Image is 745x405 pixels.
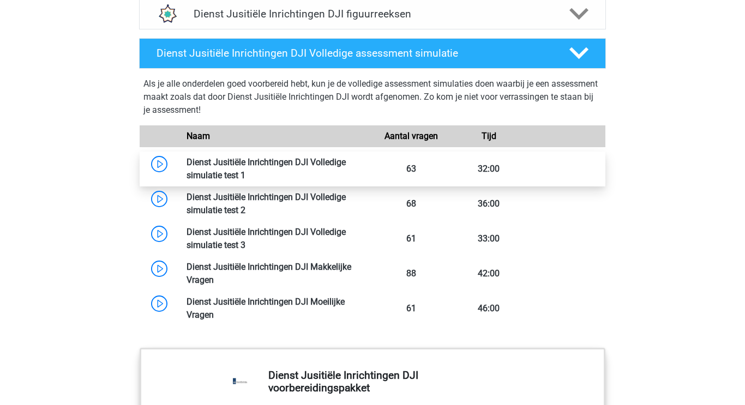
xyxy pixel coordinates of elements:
[178,261,372,287] div: Dienst Jusitiële Inrichtingen DJI Makkelijke Vragen
[372,130,450,143] div: Aantal vragen
[178,156,372,182] div: Dienst Jusitiële Inrichtingen DJI Volledige simulatie test 1
[450,130,527,143] div: Tijd
[178,130,372,143] div: Naam
[157,47,551,59] h4: Dienst Jusitiële Inrichtingen DJI Volledige assessment simulatie
[135,38,610,69] a: Dienst Jusitiële Inrichtingen DJI Volledige assessment simulatie
[194,8,551,20] h4: Dienst Jusitiële Inrichtingen DJI figuurreeksen
[178,295,372,322] div: Dienst Jusitiële Inrichtingen DJI Moeilijke Vragen
[178,191,372,217] div: Dienst Jusitiële Inrichtingen DJI Volledige simulatie test 2
[143,77,602,121] div: Als je alle onderdelen goed voorbereid hebt, kun je de volledige assessment simulaties doen waarb...
[178,226,372,252] div: Dienst Jusitiële Inrichtingen DJI Volledige simulatie test 3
